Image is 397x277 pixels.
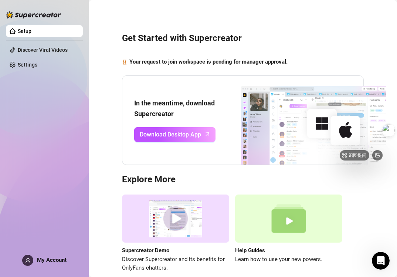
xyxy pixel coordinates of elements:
[216,76,386,165] img: download app
[134,127,216,142] a: Download Desktop Apparrow-up
[129,58,288,65] strong: Your request to join workspace is pending for manager approval.
[122,174,364,186] h3: Explore More
[140,130,201,139] span: Download Desktop App
[6,11,61,18] img: logo-BBDzfeDw.svg
[122,255,229,273] span: Discover Supercreator and its benefits for OnlyFans chatters.
[122,33,364,44] h3: Get Started with Supercreator
[235,195,342,273] a: Help GuidesLearn how to use your new powers.
[37,257,67,263] span: My Account
[122,195,229,243] img: supercreator demo
[122,247,169,254] strong: Supercreator Demo
[134,99,215,117] strong: In the meantime, download Supercreator
[235,195,342,243] img: help guides
[18,28,31,34] a: Setup
[122,195,229,273] a: Supercreator DemoDiscover Supercreator and its benefits for OnlyFans chatters.
[25,258,31,263] span: user
[18,47,68,53] a: Discover Viral Videos
[235,247,265,254] strong: Help Guides
[235,255,342,264] span: Learn how to use your new powers.
[372,252,390,270] iframe: Intercom live chat
[203,130,212,138] span: arrow-up
[122,58,127,67] span: hourglass
[18,62,37,68] a: Settings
